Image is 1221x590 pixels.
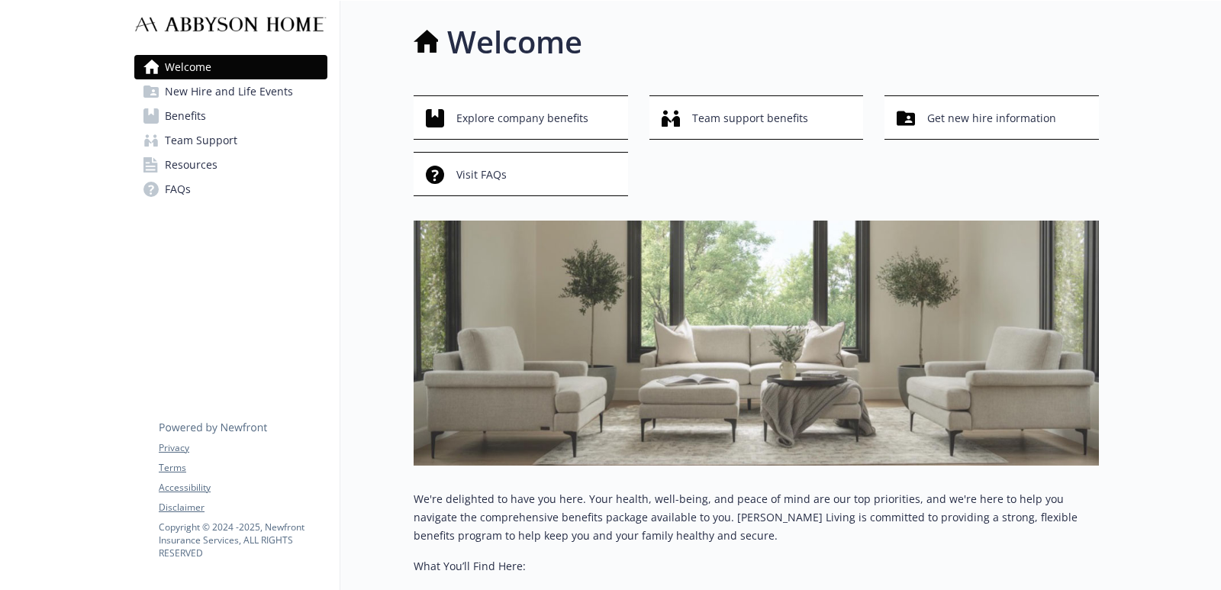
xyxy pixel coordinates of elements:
[134,55,327,79] a: Welcome
[165,177,191,202] span: FAQs
[447,19,582,65] h1: Welcome
[134,177,327,202] a: FAQs
[134,79,327,104] a: New Hire and Life Events
[456,160,507,189] span: Visit FAQs
[927,104,1056,133] span: Get new hire information
[414,152,628,196] button: Visit FAQs
[414,221,1099,466] img: overview page banner
[692,104,808,133] span: Team support benefits
[159,441,327,455] a: Privacy
[165,153,217,177] span: Resources
[165,128,237,153] span: Team Support
[159,521,327,559] p: Copyright © 2024 - 2025 , Newfront Insurance Services, ALL RIGHTS RESERVED
[134,104,327,128] a: Benefits
[165,79,293,104] span: New Hire and Life Events
[165,55,211,79] span: Welcome
[159,501,327,514] a: Disclaimer
[414,490,1099,545] p: We're delighted to have you here. Your health, well-being, and peace of mind are our top prioriti...
[134,128,327,153] a: Team Support
[165,104,206,128] span: Benefits
[414,95,628,140] button: Explore company benefits
[159,461,327,475] a: Terms
[134,153,327,177] a: Resources
[456,104,588,133] span: Explore company benefits
[414,557,1099,575] p: What You’ll Find Here:
[884,95,1099,140] button: Get new hire information
[649,95,864,140] button: Team support benefits
[159,481,327,495] a: Accessibility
